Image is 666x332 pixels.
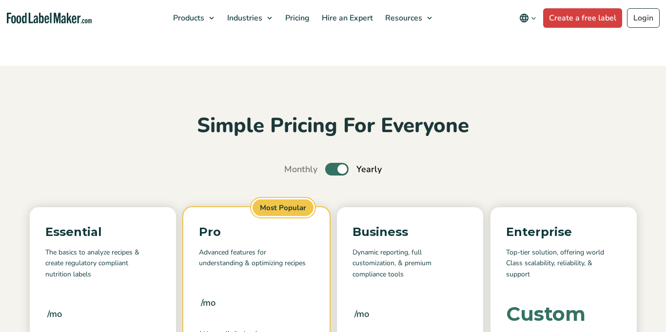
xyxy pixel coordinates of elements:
p: Essential [45,223,160,241]
a: Login [627,8,660,28]
p: Business [353,223,468,241]
p: Advanced features for understanding & optimizing recipes [199,247,314,269]
h2: Simple Pricing For Everyone [7,113,659,139]
a: Food Label Maker homepage [7,13,92,24]
span: Resources [382,13,423,23]
p: Top-tier solution, offering world Class scalability, reliability, & support [506,247,621,280]
p: The basics to analyze recipes & create regulatory compliant nutrition labels [45,247,160,280]
a: Create a free label [543,8,622,28]
p: Enterprise [506,223,621,241]
span: Pricing [282,13,311,23]
span: Products [170,13,205,23]
span: Hire an Expert [319,13,374,23]
span: /mo [201,296,215,310]
span: Most Popular [251,198,315,218]
span: Industries [224,13,263,23]
span: Yearly [356,163,382,176]
button: Change language [512,8,543,28]
p: Pro [199,223,314,241]
span: Monthly [284,163,317,176]
div: Custom [506,304,586,324]
p: Dynamic reporting, full customization, & premium compliance tools [353,247,468,280]
label: Toggle [325,163,349,176]
span: /mo [354,307,369,321]
span: /mo [47,307,62,321]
